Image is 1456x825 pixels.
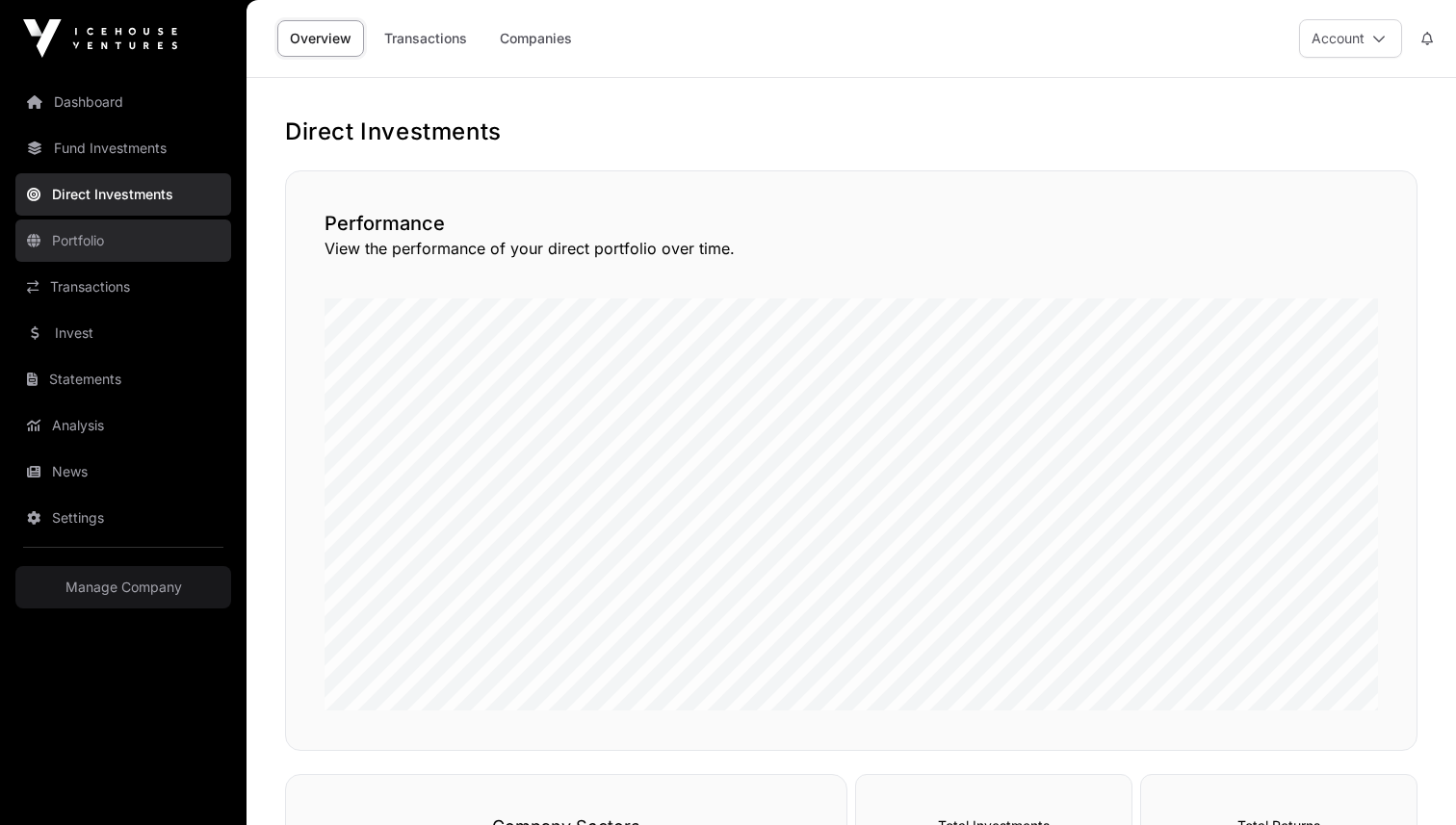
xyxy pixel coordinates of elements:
[325,237,1378,260] p: View the performance of your direct portfolio over time.
[15,312,231,354] a: Invest
[1299,19,1402,58] button: Account
[15,404,231,447] a: Analysis
[15,451,231,493] a: News
[372,20,480,57] a: Transactions
[1360,733,1456,825] iframe: Chat Widget
[23,19,177,58] img: Icehouse Ventures Logo
[15,566,231,608] a: Manage Company
[277,20,364,57] a: Overview
[15,497,231,539] a: Settings
[487,20,585,57] a: Companies
[15,358,231,400] a: Statements
[325,210,1378,237] h2: Performance
[15,81,231,123] a: Dashboard
[15,266,231,308] a: Transactions
[15,219,231,262] a: Portfolio
[15,173,231,216] a: Direct Investments
[15,127,231,169] a: Fund Investments
[285,116,1417,147] h1: Direct Investments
